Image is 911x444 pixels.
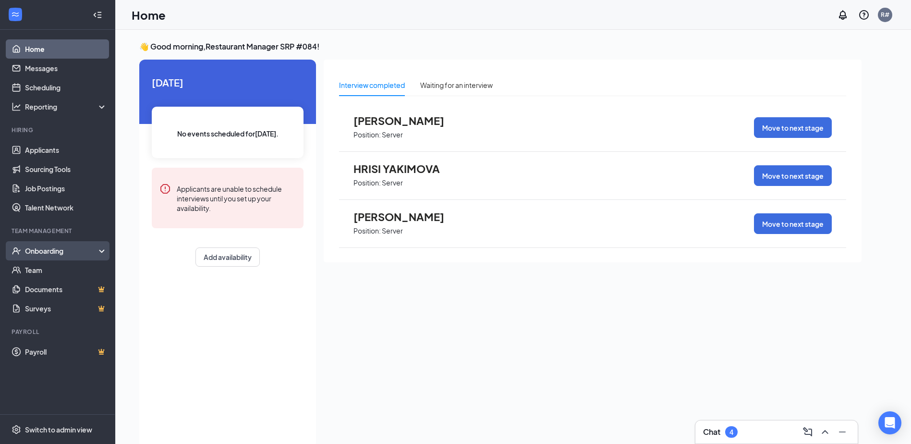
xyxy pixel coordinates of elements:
[139,41,862,52] h3: 👋 Good morning, Restaurant Manager SRP #084 !
[382,178,403,187] p: Server
[353,178,381,187] p: Position:
[837,426,848,438] svg: Minimize
[132,7,166,23] h1: Home
[177,183,296,213] div: Applicants are unable to schedule interviews until you set up your availability.
[754,165,832,186] button: Move to next stage
[25,280,107,299] a: DocumentsCrown
[382,226,403,235] p: Server
[754,117,832,138] button: Move to next stage
[353,114,459,127] span: [PERSON_NAME]
[703,427,720,437] h3: Chat
[420,80,493,90] div: Waiting for an interview
[25,102,108,111] div: Reporting
[837,9,849,21] svg: Notifications
[93,10,102,20] svg: Collapse
[353,130,381,139] p: Position:
[25,260,107,280] a: Team
[177,128,279,139] span: No events scheduled for [DATE] .
[25,140,107,160] a: Applicants
[339,80,405,90] div: Interview completed
[858,9,870,21] svg: QuestionInfo
[159,183,171,195] svg: Error
[12,126,105,134] div: Hiring
[819,426,831,438] svg: ChevronUp
[835,424,850,440] button: Minimize
[12,246,21,256] svg: UserCheck
[152,75,304,90] span: [DATE]
[12,425,21,434] svg: Settings
[25,425,92,434] div: Switch to admin view
[353,162,459,175] span: HRISI YAKIMOVA
[25,39,107,59] a: Home
[25,198,107,217] a: Talent Network
[25,342,107,361] a: PayrollCrown
[25,246,99,256] div: Onboarding
[817,424,833,440] button: ChevronUp
[12,227,105,235] div: Team Management
[12,102,21,111] svg: Analysis
[195,247,260,267] button: Add availability
[11,10,20,19] svg: WorkstreamLogo
[878,411,901,434] div: Open Intercom Messenger
[25,299,107,318] a: SurveysCrown
[12,328,105,336] div: Payroll
[881,11,889,19] div: R#
[802,426,814,438] svg: ComposeMessage
[353,226,381,235] p: Position:
[382,130,403,139] p: Server
[25,160,107,179] a: Sourcing Tools
[800,424,815,440] button: ComposeMessage
[25,78,107,97] a: Scheduling
[353,210,459,223] span: [PERSON_NAME]
[754,213,832,234] button: Move to next stage
[729,428,733,436] div: 4
[25,179,107,198] a: Job Postings
[25,59,107,78] a: Messages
